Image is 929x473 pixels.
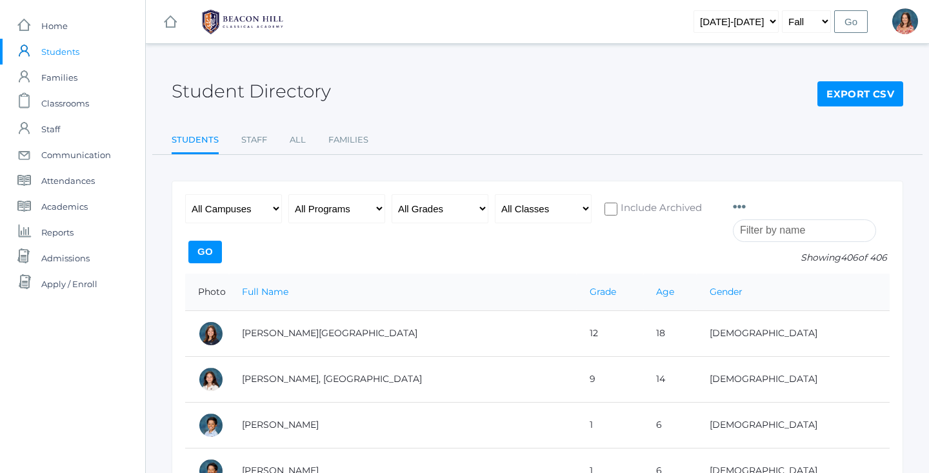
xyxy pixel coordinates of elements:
[198,412,224,438] div: Dominic Abrea
[229,310,577,356] td: [PERSON_NAME][GEOGRAPHIC_DATA]
[697,402,890,448] td: [DEMOGRAPHIC_DATA]
[617,201,702,217] span: Include Archived
[41,194,88,219] span: Academics
[643,310,697,356] td: 18
[41,116,60,142] span: Staff
[577,402,643,448] td: 1
[697,356,890,402] td: [DEMOGRAPHIC_DATA]
[892,8,918,34] div: Jennifer Jenkins
[41,271,97,297] span: Apply / Enroll
[817,81,903,107] a: Export CSV
[41,13,68,39] span: Home
[656,286,674,297] a: Age
[577,310,643,356] td: 12
[41,65,77,90] span: Families
[172,127,219,155] a: Students
[188,241,222,263] input: Go
[41,90,89,116] span: Classrooms
[841,252,858,263] span: 406
[41,39,79,65] span: Students
[577,356,643,402] td: 9
[733,251,890,265] p: Showing of 406
[41,142,111,168] span: Communication
[328,127,368,153] a: Families
[643,356,697,402] td: 14
[185,274,229,311] th: Photo
[834,10,868,33] input: Go
[697,310,890,356] td: [DEMOGRAPHIC_DATA]
[172,81,331,101] h2: Student Directory
[643,402,697,448] td: 6
[41,219,74,245] span: Reports
[242,286,288,297] a: Full Name
[733,219,876,242] input: Filter by name
[198,321,224,347] div: Charlotte Abdulla
[198,367,224,392] div: Phoenix Abdulla
[229,356,577,402] td: [PERSON_NAME], [GEOGRAPHIC_DATA]
[710,286,743,297] a: Gender
[290,127,306,153] a: All
[604,203,617,216] input: Include Archived
[41,245,90,271] span: Admissions
[41,168,95,194] span: Attendances
[229,402,577,448] td: [PERSON_NAME]
[590,286,616,297] a: Grade
[241,127,267,153] a: Staff
[194,6,291,38] img: 1_BHCALogos-05.png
